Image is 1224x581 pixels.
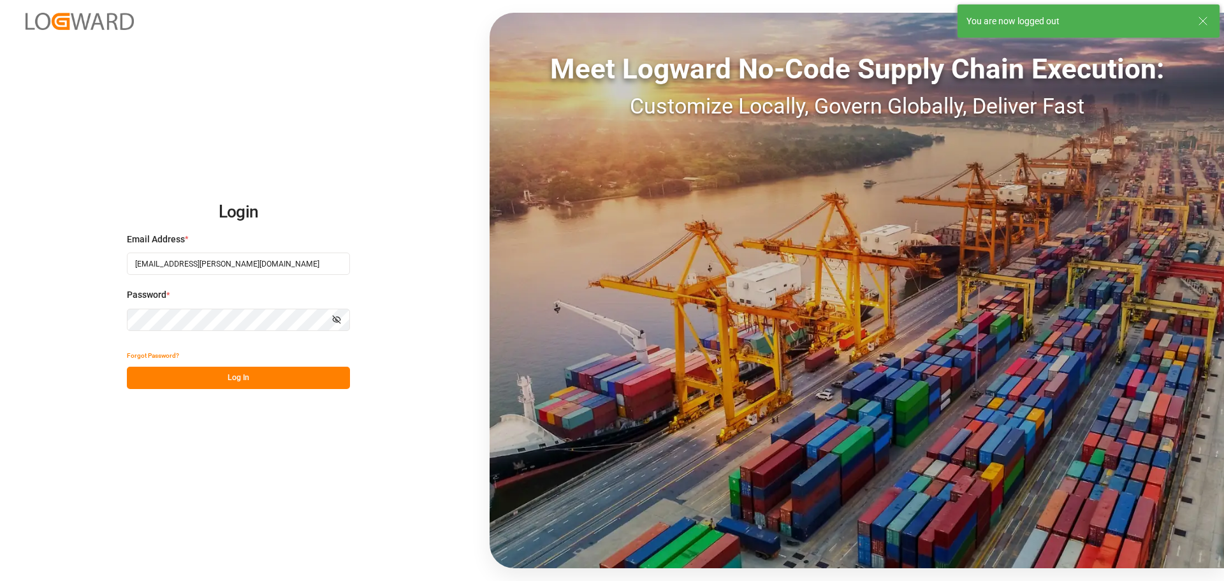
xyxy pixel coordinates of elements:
input: Enter your email [127,253,350,275]
button: Forgot Password? [127,344,179,367]
span: Password [127,288,166,302]
span: Email Address [127,233,185,246]
h2: Login [127,192,350,233]
img: Logward_new_orange.png [25,13,134,30]
div: Customize Locally, Govern Globally, Deliver Fast [490,90,1224,122]
div: Meet Logward No-Code Supply Chain Execution: [490,48,1224,90]
div: You are now logged out [966,15,1186,28]
button: Log In [127,367,350,389]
